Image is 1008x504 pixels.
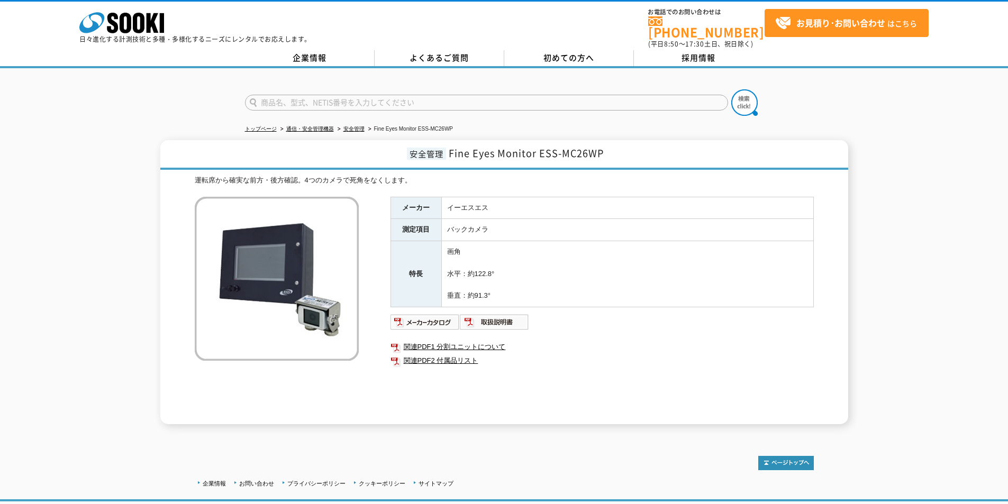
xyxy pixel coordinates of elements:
[245,95,728,111] input: 商品名、型式、NETIS番号を入力してください
[245,126,277,132] a: トップページ
[375,50,504,66] a: よくあるご質問
[203,480,226,487] a: 企業情報
[648,16,765,38] a: [PHONE_NUMBER]
[765,9,929,37] a: お見積り･お問い合わせはこちら
[664,39,679,49] span: 8:50
[419,480,453,487] a: サイトマップ
[391,197,441,219] th: メーカー
[796,16,885,29] strong: お見積り･お問い合わせ
[391,354,814,368] a: 関連PDF2 付属品リスト
[758,456,814,470] img: トップページへ
[441,219,813,241] td: バックカメラ
[441,197,813,219] td: イーエスエス
[239,480,274,487] a: お問い合わせ
[648,9,765,15] span: お電話でのお問い合わせは
[79,36,311,42] p: 日々進化する計測技術と多種・多様化するニーズにレンタルでお応えします。
[407,148,446,160] span: 安全管理
[195,175,814,186] div: 運転席から確実な前方・後方確認。4つのカメラで死角をなくします。
[195,197,359,361] img: Fine Eyes Monitor ESS-MC26WP
[391,320,460,328] a: メーカーカタログ
[504,50,634,66] a: 初めての方へ
[731,89,758,116] img: btn_search.png
[391,241,441,307] th: 特長
[685,39,704,49] span: 17:30
[245,50,375,66] a: 企業情報
[449,146,604,160] span: Fine Eyes Monitor ESS-MC26WP
[634,50,764,66] a: 採用情報
[460,320,529,328] a: 取扱説明書
[460,314,529,331] img: 取扱説明書
[648,39,753,49] span: (平日 ～ 土日、祝日除く)
[286,126,334,132] a: 通信・安全管理機器
[441,241,813,307] td: 画角 水平：約122.8° 垂直：約91.3°
[366,124,453,135] li: Fine Eyes Monitor ESS-MC26WP
[343,126,365,132] a: 安全管理
[287,480,346,487] a: プライバシーポリシー
[543,52,594,63] span: 初めての方へ
[391,340,814,354] a: 関連PDF1 分割ユニットについて
[391,219,441,241] th: 測定項目
[359,480,405,487] a: クッキーポリシー
[391,314,460,331] img: メーカーカタログ
[775,15,917,31] span: はこちら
